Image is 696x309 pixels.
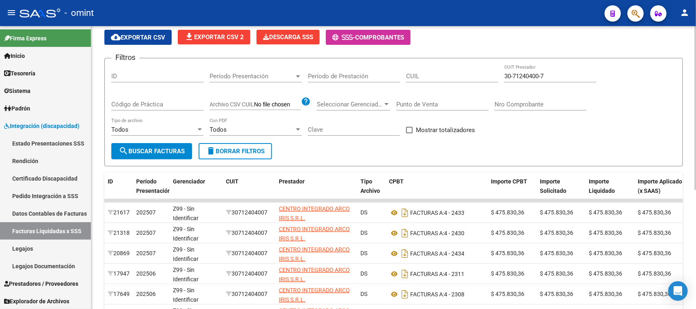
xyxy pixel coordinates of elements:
span: $ 475.830,36 [491,291,524,297]
datatable-header-cell: Importe Aplicado (x SAAS) [634,173,687,209]
mat-icon: search [119,146,128,156]
span: $ 475.830,36 [589,291,622,297]
span: Tipo Archivo [360,178,380,194]
i: Descargar documento [400,247,410,260]
div: 17947 [108,269,130,278]
span: Integración (discapacidad) [4,121,80,130]
mat-icon: delete [206,146,216,156]
mat-icon: file_download [184,32,194,42]
span: Prestadores / Proveedores [4,279,78,288]
span: $ 475.830,36 [540,270,573,277]
div: 4 - 2308 [389,288,484,301]
span: Explorador de Archivos [4,297,69,306]
div: 21617 [108,208,130,217]
div: 30712404007 [226,269,272,278]
span: $ 475.830,36 [638,270,671,277]
span: 202507 [136,250,156,256]
span: $ 475.830,36 [540,250,573,256]
div: 4 - 2434 [389,247,484,260]
span: 202506 [136,270,156,277]
datatable-header-cell: Importe CPBT [488,173,537,209]
mat-icon: help [301,97,311,106]
span: 202506 [136,291,156,297]
span: CENTRO INTEGRADO ARCO IRIS S.R.L. [279,226,350,242]
span: Archivo CSV CUIL [210,101,254,108]
span: FACTURAS A: [410,250,444,257]
span: CENTRO INTEGRADO ARCO IRIS S.R.L. [279,267,350,283]
span: DS [360,230,367,236]
span: DS [360,270,367,277]
i: Descargar documento [400,206,410,219]
span: Exportar CSV [111,34,165,41]
app-download-masive: Descarga masiva de comprobantes (adjuntos) [256,30,320,45]
span: Gerenciador [173,178,205,185]
datatable-header-cell: CPBT [386,173,488,209]
span: $ 475.830,36 [491,270,524,277]
span: Z99 - Sin Identificar [173,287,199,303]
span: Borrar Filtros [206,148,265,155]
span: CENTRO INTEGRADO ARCO IRIS S.R.L. [279,287,350,303]
div: 4 - 2430 [389,227,484,240]
span: Importe CPBT [491,178,527,185]
span: $ 475.830,36 [540,230,573,236]
span: Inicio [4,51,25,60]
span: $ 475.830,36 [491,230,524,236]
span: $ 475.830,36 [589,270,622,277]
span: Período Presentación [136,178,171,194]
span: FACTURAS A: [410,271,444,277]
span: $ 475.830,36 [638,250,671,256]
span: Todos [210,126,227,133]
span: CUIT [226,178,239,185]
datatable-header-cell: Gerenciador [170,173,223,209]
span: Exportar CSV 2 [184,33,244,41]
button: -Comprobantes [326,30,411,45]
div: 30712404007 [226,289,272,299]
span: CENTRO INTEGRADO ARCO IRIS S.R.L. [279,205,350,221]
span: $ 475.830,36 [589,209,622,216]
div: 17649 [108,289,130,299]
input: Archivo CSV CUIL [254,101,301,108]
datatable-header-cell: Importe Solicitado [537,173,586,209]
span: Z99 - Sin Identificar [173,246,199,262]
span: Tesorería [4,69,35,78]
span: $ 475.830,36 [589,230,622,236]
span: FACTURAS A: [410,210,444,216]
datatable-header-cell: ID [104,173,133,209]
div: 20869 [108,249,130,258]
span: Buscar Facturas [119,148,185,155]
div: 30712404007 [226,208,272,217]
button: Borrar Filtros [199,143,272,159]
datatable-header-cell: Tipo Archivo [357,173,386,209]
div: Open Intercom Messenger [668,281,688,301]
span: CENTRO INTEGRADO ARCO IRIS S.R.L. [279,246,350,262]
span: Firma Express [4,34,46,43]
datatable-header-cell: Importe Liquidado [586,173,634,209]
span: Z99 - Sin Identificar [173,267,199,283]
span: 202507 [136,230,156,236]
span: Padrón [4,104,30,113]
span: DS [360,250,367,256]
mat-icon: menu [7,8,16,18]
i: Descargar documento [400,267,410,280]
span: $ 475.830,36 [491,209,524,216]
span: - [332,34,355,41]
span: Prestador [279,178,305,185]
datatable-header-cell: Período Presentación [133,173,170,209]
div: 21318 [108,228,130,238]
span: Sistema [4,86,31,95]
span: $ 475.830,36 [491,250,524,256]
span: $ 475.830,36 [589,250,622,256]
mat-icon: person [680,8,689,18]
span: FACTURAS A: [410,291,444,298]
span: Comprobantes [355,34,404,41]
span: Seleccionar Gerenciador [317,101,383,108]
i: Descargar documento [400,227,410,240]
h3: Filtros [111,52,139,63]
span: $ 475.830,36 [540,291,573,297]
span: DS [360,291,367,297]
span: Importe Solicitado [540,178,566,194]
datatable-header-cell: CUIT [223,173,276,209]
button: Exportar CSV [104,30,172,45]
span: Todos [111,126,128,133]
span: Importe Aplicado (x SAAS) [638,178,682,194]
